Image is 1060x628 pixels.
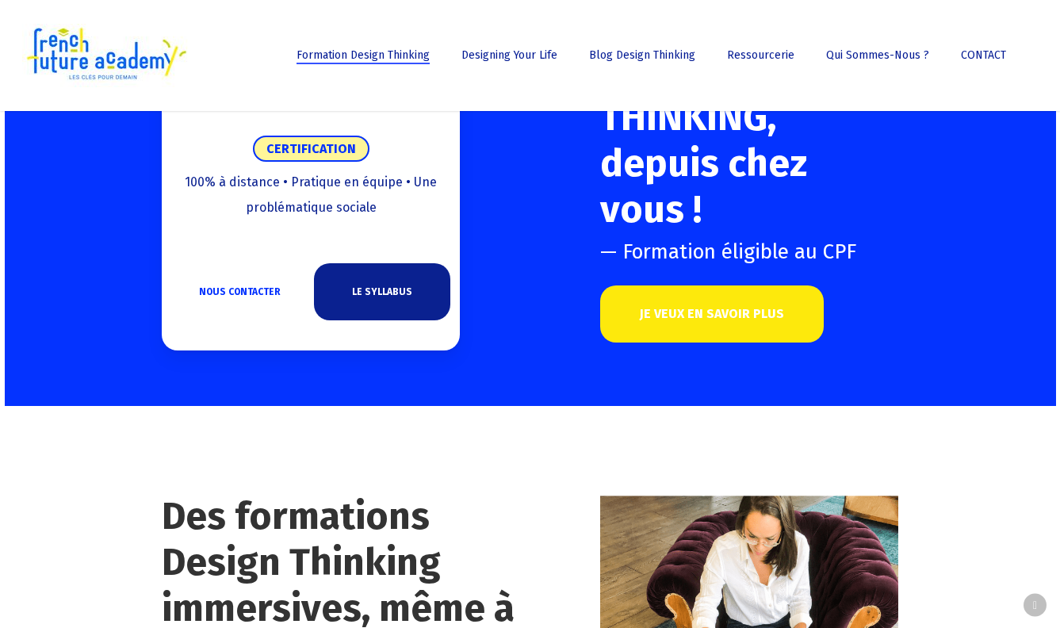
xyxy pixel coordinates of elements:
[185,174,437,215] span: 100% à distance • Pratique en équipe • Une problématique sociale
[826,48,929,62] span: Qui sommes-nous ?
[961,48,1006,62] span: CONTACT
[314,263,451,320] a: LE SYLLABUS
[581,50,703,61] a: Blog Design Thinking
[22,24,189,87] img: French Future Academy
[289,50,438,61] a: Formation Design Thinking
[953,50,1014,61] a: CONTACT
[253,136,369,162] span: CERTIFICATION
[727,48,794,62] span: Ressourcerie
[297,48,430,62] span: Formation Design Thinking
[600,285,824,343] a: JE VEUX EN SAVOIR PLUS
[171,263,308,320] a: NOUS CONTACTER
[461,48,557,62] span: Designing Your Life
[453,50,565,61] a: Designing Your Life
[589,48,695,62] span: Blog Design Thinking
[719,50,802,61] a: Ressourcerie
[600,239,856,264] span: — Formation éligible au CPF
[818,50,937,61] a: Qui sommes-nous ?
